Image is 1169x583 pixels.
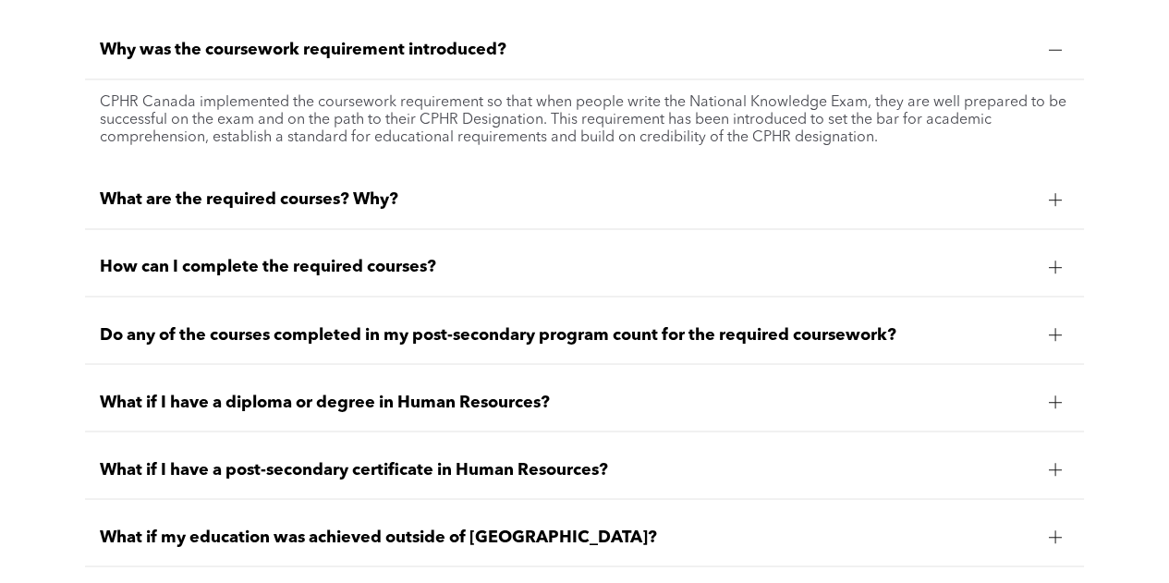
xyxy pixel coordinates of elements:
[100,324,1034,345] span: Do any of the courses completed in my post-secondary program count for the required coursework?
[100,189,1034,210] span: What are the required courses? Why?
[100,94,1069,147] p: CPHR Canada implemented the coursework requirement so that when people write the National Knowled...
[100,40,1034,60] span: Why was the coursework requirement introduced?
[100,459,1034,480] span: What if I have a post-secondary certificate in Human Resources?
[100,527,1034,547] span: What if my education was achieved outside of [GEOGRAPHIC_DATA]?
[100,392,1034,412] span: What if I have a diploma or degree in Human Resources?
[100,257,1034,277] span: How can I complete the required courses?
